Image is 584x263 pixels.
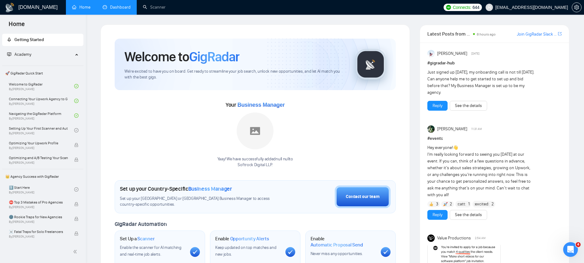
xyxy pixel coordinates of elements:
h1: Enable [215,236,269,242]
span: 11:31 AM [471,126,482,132]
span: Value Productions [437,235,471,242]
span: check-circle [74,99,78,103]
span: By [PERSON_NAME] [9,161,68,165]
span: GigRadar Automation [115,221,166,227]
span: By [PERSON_NAME] [9,235,68,238]
span: [PERSON_NAME] [437,50,467,57]
button: setting [572,2,582,12]
span: Automatic Proposal Send [311,242,363,248]
span: check-circle [74,187,78,192]
a: homeHome [72,5,90,10]
span: 🌚 Rookie Traps for New Agencies [9,214,68,220]
a: dashboardDashboard [103,5,131,10]
span: Business Manager [237,102,284,108]
h1: Welcome to [124,48,239,65]
img: logo [5,3,15,13]
img: gigradar-logo.png [355,49,386,80]
span: :excited: [474,201,489,208]
span: GigRadar [189,48,239,65]
a: Reply [433,212,442,218]
span: Home [4,20,30,32]
span: [DATE] [471,51,479,56]
span: Getting Started [14,37,44,42]
button: Reply [427,210,448,220]
a: Setting Up Your First Scanner and Auto-BidderBy[PERSON_NAME] [9,124,74,137]
span: Academy [7,52,31,57]
img: 🚀 [443,202,448,206]
span: Latest Posts from the GigRadar Community [427,30,471,38]
span: 🚀 GigRadar Quick Start [3,67,83,79]
a: Navigating the GigRadar PlatformBy[PERSON_NAME] [9,109,74,122]
a: export [558,31,562,37]
span: 👑 Agency Success with GigRadar [3,170,83,183]
span: Business Manager [188,185,232,192]
span: 4 [576,242,581,247]
span: Optimizing Your Upwork Profile [9,140,68,146]
div: Contact our team [346,193,380,200]
span: 2 [491,201,494,207]
span: By [PERSON_NAME] [9,205,68,209]
span: 8 hours ago [477,32,496,36]
span: By [PERSON_NAME] [9,146,68,150]
div: Yaay! We have successfully added null null to [217,156,293,168]
img: Anisuzzaman Khan [427,50,435,57]
span: rocket [7,37,11,42]
span: Set up your [GEOGRAPHIC_DATA] or [GEOGRAPHIC_DATA] Business Manager to access country-specific op... [120,196,282,208]
img: placeholder.png [237,112,273,149]
a: searchScanner [143,5,166,10]
span: We're excited to have you on board. Get ready to streamline your job search, unlock new opportuni... [124,69,345,80]
h1: Set Up a [120,236,155,242]
img: 👍 [429,202,433,206]
img: Value Productions [427,234,435,242]
span: user [487,5,491,10]
span: Never miss any opportunities. [311,251,363,256]
img: upwork-logo.png [446,5,451,10]
span: By [PERSON_NAME] [9,220,68,224]
span: 644 [472,4,479,11]
h1: # gigradar-hub [427,60,562,67]
a: 1️⃣ Start HereBy[PERSON_NAME] [9,183,74,196]
a: setting [572,5,582,10]
span: lock [74,143,78,147]
img: Vlad [427,125,435,133]
p: Softrock Digital LLP . [217,162,293,168]
a: See the details [455,102,482,109]
div: Just signed up [DATE], my onboarding call is not till [DATE]. Can anyone help me to get started t... [427,69,535,96]
button: Reply [427,101,448,111]
span: Academy [14,52,31,57]
span: lock [74,202,78,206]
a: See the details [455,212,482,218]
h1: Set up your Country-Specific [120,185,232,192]
span: lock [74,231,78,236]
span: Keep updated on top matches and new jobs. [215,245,277,257]
span: Your [226,101,285,108]
span: check-circle [74,84,78,88]
span: lock [74,158,78,162]
iframe: Intercom live chat [563,242,578,257]
span: :catt: [457,201,466,208]
span: 2 [450,201,452,207]
a: Join GigRadar Slack Community [517,31,557,38]
span: lock [74,217,78,221]
span: check-circle [74,113,78,118]
button: Contact our team [335,185,391,208]
span: 2:54 AM [475,235,486,241]
button: See the details [450,101,487,111]
span: Optimizing and A/B Testing Your Scanner for Better Results [9,155,68,161]
span: Connects: [453,4,471,11]
button: See the details [450,210,487,220]
span: ☠️ Fatal Traps for Solo Freelancers [9,229,68,235]
span: export [558,31,562,36]
span: Enable the scanner for AI matching and real-time job alerts. [120,245,181,257]
div: Hey everyone! I’m really looking forward to seeing you [DATE] at our event. If you can, think of ... [427,144,535,198]
span: 👋 [453,145,458,150]
h1: Enable [311,236,376,248]
span: 1 [468,201,470,207]
span: double-left [73,249,79,255]
li: Getting Started [2,34,83,46]
span: 3 [436,201,438,207]
span: Opportunity Alerts [230,236,269,242]
a: Welcome to GigRadarBy[PERSON_NAME] [9,79,74,93]
a: Connecting Your Upwork Agency to GigRadarBy[PERSON_NAME] [9,94,74,108]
